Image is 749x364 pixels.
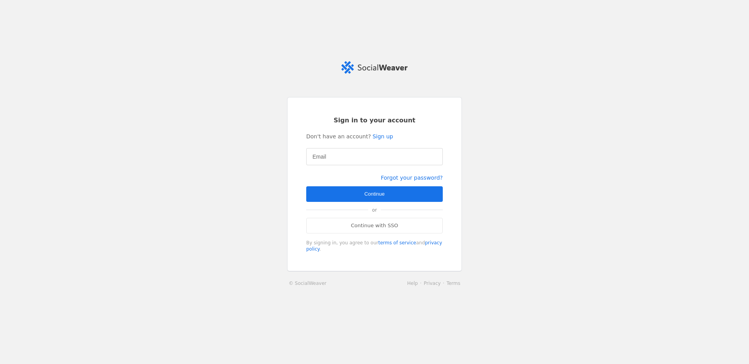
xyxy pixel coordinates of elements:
[407,281,418,286] a: Help
[418,279,424,287] li: ·
[289,279,327,287] a: © SocialWeaver
[381,175,443,181] a: Forgot your password?
[424,281,440,286] a: Privacy
[306,240,442,252] a: privacy policy
[373,133,393,140] a: Sign up
[334,116,415,125] span: Sign in to your account
[368,202,381,218] span: or
[306,218,443,233] a: Continue with SSO
[306,240,443,252] div: By signing in, you agree to our and .
[306,186,443,202] button: Continue
[447,281,460,286] a: Terms
[364,190,385,198] span: Continue
[312,152,437,161] input: Email
[306,133,371,140] span: Don't have an account?
[441,279,447,287] li: ·
[312,152,326,161] mat-label: Email
[378,240,416,246] a: terms of service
